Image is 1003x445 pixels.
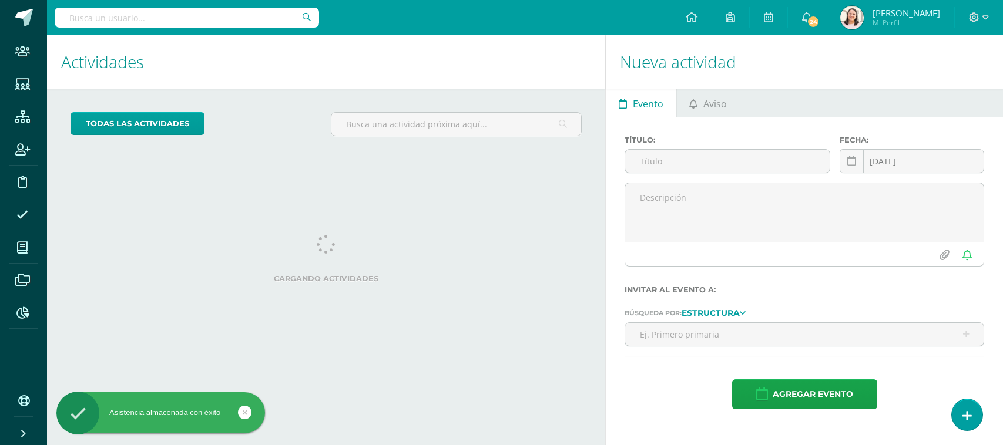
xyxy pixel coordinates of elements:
a: todas las Actividades [71,112,204,135]
span: [PERSON_NAME] [873,7,940,19]
a: Evento [606,89,676,117]
input: Ej. Primero primaria [625,323,984,346]
input: Busca una actividad próxima aquí... [331,113,581,136]
a: Aviso [677,89,740,117]
button: Agregar evento [732,379,877,409]
label: Invitar al evento a: [625,285,984,294]
div: Asistencia almacenada con éxito [56,407,265,418]
label: Fecha: [840,136,984,144]
span: Mi Perfil [873,18,940,28]
span: Aviso [703,90,727,118]
input: Busca un usuario... [55,8,319,28]
a: Estructura [682,308,746,316]
img: 89ad1f60e869b90960500a0324460f0a.png [840,6,864,29]
h1: Actividades [61,35,591,89]
input: Título [625,150,830,173]
span: Búsqueda por: [625,309,682,317]
label: Título: [625,136,830,144]
strong: Estructura [682,308,740,318]
span: 24 [807,15,820,28]
h1: Nueva actividad [620,35,989,89]
span: Agregar evento [773,380,853,409]
input: Fecha de entrega [840,150,983,173]
label: Cargando actividades [71,274,582,283]
span: Evento [633,90,663,118]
